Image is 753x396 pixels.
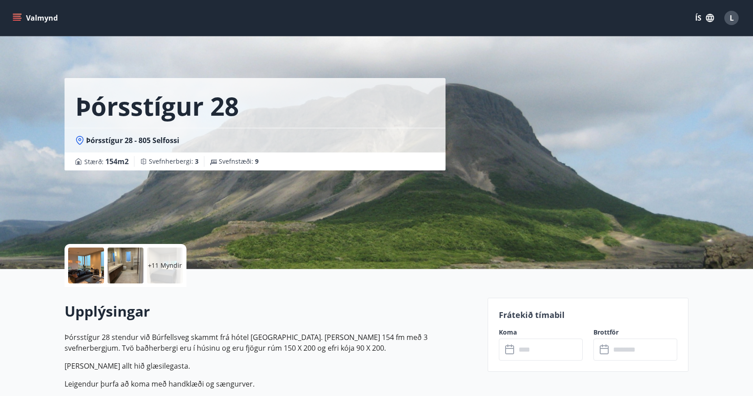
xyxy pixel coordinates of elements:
span: 154 m2 [105,157,129,166]
label: Brottför [593,328,677,337]
span: 3 [195,157,199,165]
button: L [721,7,742,29]
span: Þórsstígur 28 - 805 Selfossi [86,135,179,145]
h2: Upplýsingar [65,301,477,321]
p: [PERSON_NAME] allt hið glæsilegasta. [65,361,477,371]
span: Stærð : [84,156,129,167]
h1: Þórsstígur 28 [75,89,239,123]
label: Koma [499,328,583,337]
button: ÍS [690,10,719,26]
button: menu [11,10,61,26]
span: L [730,13,734,23]
span: 9 [255,157,259,165]
span: Svefnstæði : [219,157,259,166]
p: Leigendur þurfa að koma með handklæði og sængurver. [65,379,477,389]
p: Þórsstígur 28 stendur við Búrfellsveg skammt frá hótel [GEOGRAPHIC_DATA]. [PERSON_NAME] 154 fm me... [65,332,477,353]
p: +11 Myndir [148,261,182,270]
span: Svefnherbergi : [149,157,199,166]
p: Frátekið tímabil [499,309,677,321]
